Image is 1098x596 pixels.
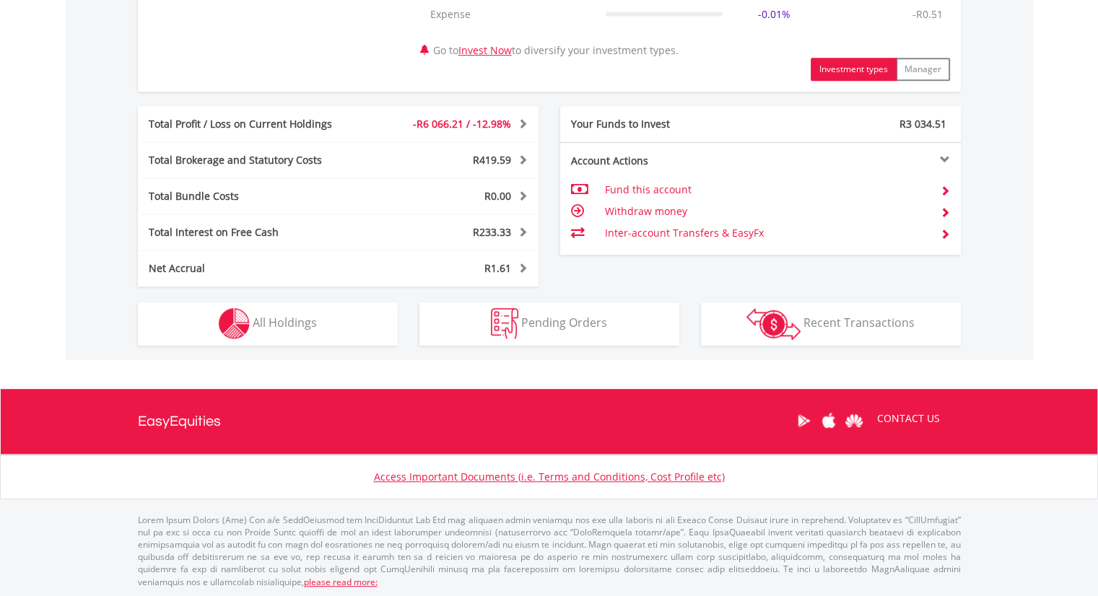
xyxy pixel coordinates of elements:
td: Withdraw money [604,201,928,222]
p: Lorem Ipsum Dolors (Ame) Con a/e SeddOeiusmod tem InciDiduntut Lab Etd mag aliquaen admin veniamq... [138,514,961,588]
span: R3 034.51 [899,117,946,131]
a: Google Play [791,398,816,443]
img: pending_instructions-wht.png [491,308,518,339]
div: Total Profit / Loss on Current Holdings [138,117,372,131]
button: Recent Transactions [701,302,961,346]
td: Inter-account Transfers & EasyFx [604,222,928,244]
span: All Holdings [253,315,317,330]
button: Manager [896,58,950,81]
button: All Holdings [138,302,398,346]
a: Huawei [842,398,867,443]
img: holdings-wht.png [219,308,250,339]
div: Net Accrual [138,261,372,276]
div: Your Funds to Invest [560,117,761,131]
span: R419.59 [473,153,511,167]
a: Access Important Documents (i.e. Terms and Conditions, Cost Profile etc) [374,470,725,483]
span: R1.61 [484,261,511,275]
span: Pending Orders [521,315,607,330]
a: Apple [816,398,842,443]
span: -R6 066.21 / -12.98% [413,117,511,131]
a: Invest Now [458,43,512,57]
div: Account Actions [560,154,761,168]
a: EasyEquities [138,389,221,454]
div: Total Interest on Free Cash [138,225,372,240]
img: transactions-zar-wht.png [746,308,801,340]
span: Recent Transactions [803,315,915,330]
div: Total Bundle Costs [138,189,372,203]
span: R233.33 [473,225,511,239]
span: R0.00 [484,189,511,203]
a: CONTACT US [867,398,950,439]
button: Pending Orders [419,302,679,346]
td: Fund this account [604,179,928,201]
div: Total Brokerage and Statutory Costs [138,153,372,167]
a: please read more: [304,576,378,588]
button: Investment types [811,58,897,81]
